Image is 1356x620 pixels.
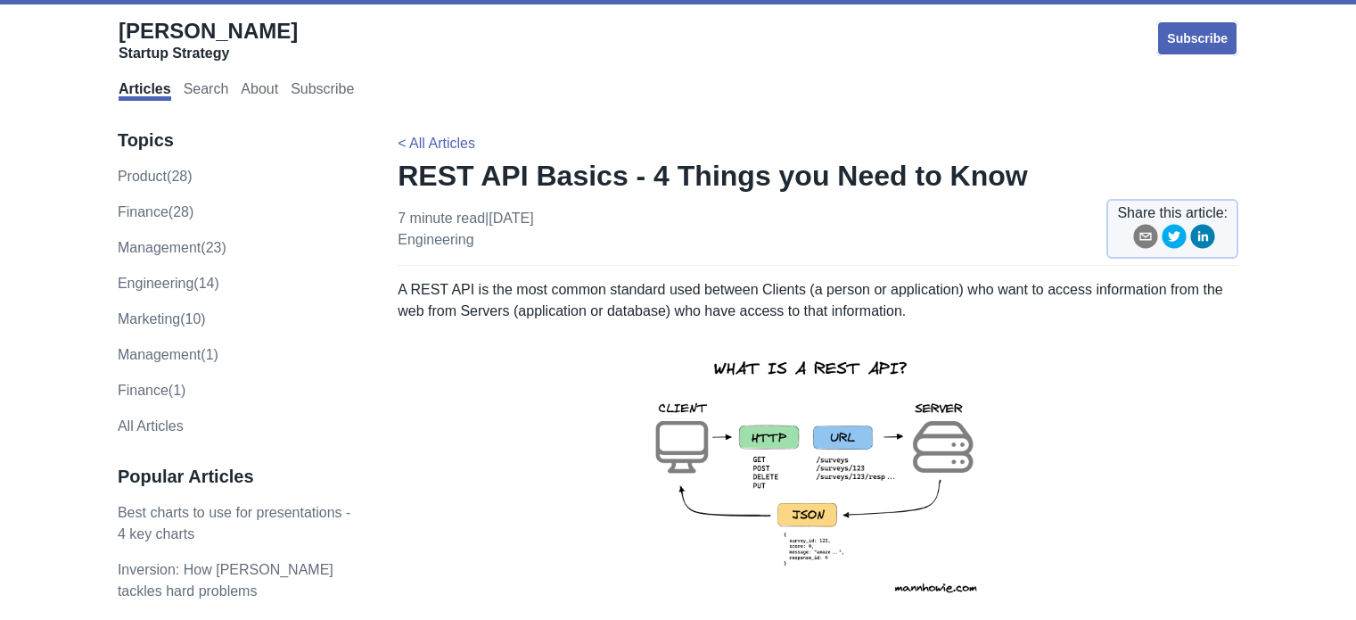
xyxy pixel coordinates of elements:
span: [PERSON_NAME] [119,19,298,43]
span: Share this article: [1117,203,1228,224]
button: email [1133,224,1158,255]
a: Inversion: How [PERSON_NAME] tackles hard problems [118,562,333,599]
p: A REST API is the most common standard used between Clients (a person or application) who want to... [398,279,1238,322]
h3: Topics [118,129,360,152]
p: 7 minute read | [DATE] [398,208,533,251]
a: Articles [119,81,171,101]
a: engineering(14) [118,276,219,291]
a: marketing(10) [118,311,206,327]
a: product(28) [118,169,193,184]
a: Subscribe [291,81,354,101]
h3: Popular Articles [118,466,360,488]
a: Finance(1) [118,383,185,398]
h1: REST API Basics - 4 Things you Need to Know [398,158,1238,194]
a: About [241,81,278,101]
a: Best charts to use for presentations - 4 key charts [118,505,350,541]
button: twitter [1162,224,1187,255]
a: finance(28) [118,204,193,219]
a: Subscribe [1156,21,1238,56]
a: All Articles [118,418,184,434]
img: rest-api [623,336,1014,613]
a: Management(1) [118,347,218,362]
button: linkedin [1190,224,1215,255]
a: Search [184,81,229,101]
a: management(23) [118,240,226,255]
div: Startup Strategy [119,45,298,62]
a: < All Articles [398,136,475,151]
a: engineering [398,232,473,247]
a: [PERSON_NAME]Startup Strategy [119,18,298,62]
